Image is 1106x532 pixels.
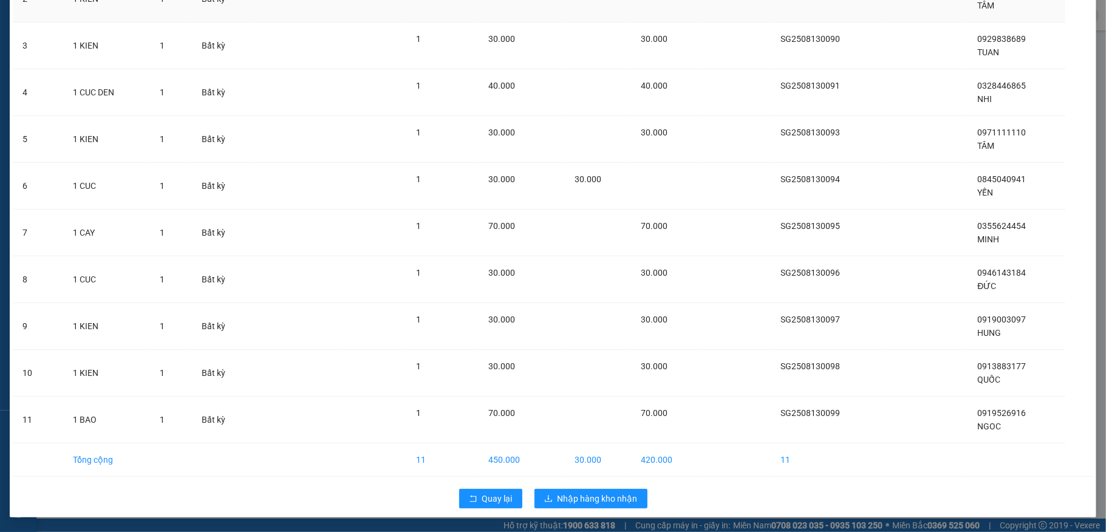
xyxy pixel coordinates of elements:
span: ĐỨC [977,281,996,291]
span: 70.000 [641,408,667,418]
span: SG2508130099 [780,408,840,418]
span: SG2508130094 [780,174,840,184]
span: 0328446865 [977,81,1026,90]
span: NGOC [977,421,1001,431]
td: 1 BAO [63,397,150,443]
span: 40.000 [488,81,515,90]
td: 450.000 [479,443,565,477]
span: rollback [469,494,477,504]
td: 1 KIEN [63,350,150,397]
td: 4 [13,69,63,116]
span: 70.000 [641,221,667,231]
span: QUỐC [977,375,1000,384]
span: 1 [416,268,421,278]
td: 420.000 [631,443,704,477]
span: SG2508130090 [780,34,840,44]
span: NHI [977,94,992,104]
span: 30.000 [488,34,515,44]
span: 1 [416,174,421,184]
span: Quay lại [482,492,513,505]
span: 1 [416,81,421,90]
span: 1 [160,415,165,425]
td: 11 [13,397,63,443]
td: 8 [13,256,63,303]
td: 7 [13,210,63,256]
span: 1 [416,315,421,324]
span: 0971111110 [977,128,1026,137]
span: 70.000 [488,221,515,231]
span: 30.000 [488,361,515,371]
span: MINH [977,234,999,244]
span: 30.000 [641,128,667,137]
td: Bất kỳ [192,116,254,163]
span: 1 [416,128,421,137]
td: 1 CUC [63,163,150,210]
span: 1 [160,134,165,144]
span: 30.000 [488,268,515,278]
span: 1 [160,321,165,331]
td: 1 CAY [63,210,150,256]
td: 1 CUC DEN [63,69,150,116]
span: 40.000 [641,81,667,90]
span: 1 [160,87,165,97]
td: 3 [13,22,63,69]
td: 6 [13,163,63,210]
span: 0919526916 [977,408,1026,418]
span: 1 [416,361,421,371]
span: 0946143184 [977,268,1026,278]
td: Bất kỳ [192,22,254,69]
span: 70.000 [488,408,515,418]
span: 30.000 [488,174,515,184]
span: 0845040941 [977,174,1026,184]
td: 30.000 [565,443,631,477]
td: Bất kỳ [192,69,254,116]
span: 30.000 [488,315,515,324]
span: 30.000 [641,361,667,371]
td: Bất kỳ [192,397,254,443]
span: YẾN [977,188,993,197]
span: 1 [160,228,165,237]
td: 1 KIEN [63,22,150,69]
span: TÂM [977,1,994,10]
span: 0919003097 [977,315,1026,324]
td: Bất kỳ [192,350,254,397]
span: SG2508130096 [780,268,840,278]
span: 1 [416,408,421,418]
span: 30.000 [575,174,601,184]
span: SG2508130093 [780,128,840,137]
span: 1 [160,275,165,284]
td: 1 KIEN [63,303,150,350]
span: 30.000 [488,128,515,137]
td: Tổng cộng [63,443,150,477]
td: 1 CUC [63,256,150,303]
span: SG2508130095 [780,221,840,231]
span: 1 [160,368,165,378]
td: 9 [13,303,63,350]
span: TUAN [977,47,999,57]
span: 30.000 [641,268,667,278]
span: Nhập hàng kho nhận [558,492,638,505]
td: 10 [13,350,63,397]
span: 0929838689 [977,34,1026,44]
td: Bất kỳ [192,210,254,256]
span: 30.000 [641,315,667,324]
span: SG2508130091 [780,81,840,90]
span: SG2508130097 [780,315,840,324]
button: rollbackQuay lại [459,489,522,508]
td: 11 [406,443,479,477]
span: 0913883177 [977,361,1026,371]
span: SG2508130098 [780,361,840,371]
span: 1 [160,41,165,50]
td: Bất kỳ [192,163,254,210]
span: HUNG [977,328,1001,338]
td: Bất kỳ [192,256,254,303]
span: 1 [416,221,421,231]
td: 5 [13,116,63,163]
span: 0355624454 [977,221,1026,231]
td: Bất kỳ [192,303,254,350]
span: 30.000 [641,34,667,44]
td: 1 KIEN [63,116,150,163]
td: 11 [771,443,884,477]
span: download [544,494,553,504]
span: TÂM [977,141,994,151]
